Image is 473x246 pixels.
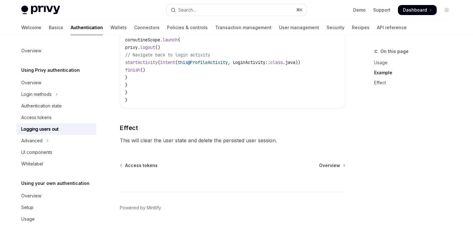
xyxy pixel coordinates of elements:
[21,192,41,200] div: Overview
[296,8,303,13] span: ⌘ K
[21,137,43,144] div: Advanced
[21,215,35,223] div: Usage
[353,7,366,13] a: Demo
[125,60,158,65] span: startActivity
[125,67,140,73] span: finish
[16,158,96,170] a: Whitelabel
[125,52,210,58] span: // Navigate back to login activity
[21,114,52,121] div: Access tokens
[16,123,96,135] a: Logging users out
[125,82,128,88] span: }
[125,97,128,103] span: }
[71,20,103,35] a: Authentication
[125,37,163,43] span: coroutineScope.
[120,205,161,211] a: Powered by Mintlify
[228,60,270,65] span: , LoginActivity::
[120,162,158,169] a: Access tokens
[125,75,128,80] span: }
[374,78,457,88] a: Effect
[21,102,62,110] div: Authentication state
[125,162,158,169] span: Access tokens
[319,162,340,169] span: Overview
[270,60,283,65] span: class
[21,91,52,98] div: Login methods
[21,160,43,168] div: Whitelabel
[21,47,41,55] div: Overview
[16,77,96,88] a: Overview
[155,44,160,50] span: ()
[16,135,96,146] button: Toggle Advanced section
[120,123,138,132] span: Effect
[21,149,52,156] div: UI components
[442,5,452,15] button: Toggle dark mode
[21,6,60,14] img: light logo
[16,100,96,112] a: Authentication state
[134,20,160,35] a: Connectors
[178,60,228,65] span: this@ProfileActivity
[21,204,33,211] div: Setup
[380,48,409,55] span: On this page
[16,202,96,213] a: Setup
[398,5,437,15] a: Dashboard
[373,7,390,13] a: Support
[178,37,180,43] span: {
[374,58,457,68] a: Usage
[125,44,140,50] span: privy.
[120,136,345,145] span: This will clear the user state and delete the persisted user session.
[125,90,128,95] span: }
[21,20,41,35] a: Welcome
[283,60,300,65] span: .java))
[163,37,178,43] span: launch
[352,20,369,35] a: Recipes
[21,125,58,133] div: Logging users out
[16,147,96,158] a: UI components
[178,6,196,14] div: Search...
[319,162,345,169] a: Overview
[167,20,208,35] a: Policies & controls
[160,60,175,65] span: Intent
[110,20,127,35] a: Wallets
[140,67,145,73] span: ()
[21,79,41,86] div: Overview
[16,89,96,100] button: Toggle Login methods section
[377,20,407,35] a: API reference
[279,20,319,35] a: User management
[16,112,96,123] a: Access tokens
[215,20,272,35] a: Transaction management
[175,60,178,65] span: (
[16,213,96,225] a: Usage
[403,7,427,13] span: Dashboard
[158,60,160,65] span: (
[140,44,155,50] span: logout
[21,180,89,187] h5: Using your own authentication
[16,190,96,202] a: Overview
[327,20,344,35] a: Security
[49,20,63,35] a: Basics
[166,4,307,16] button: Open search
[16,45,96,56] a: Overview
[374,68,457,78] a: Example
[21,66,80,74] h5: Using Privy authentication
